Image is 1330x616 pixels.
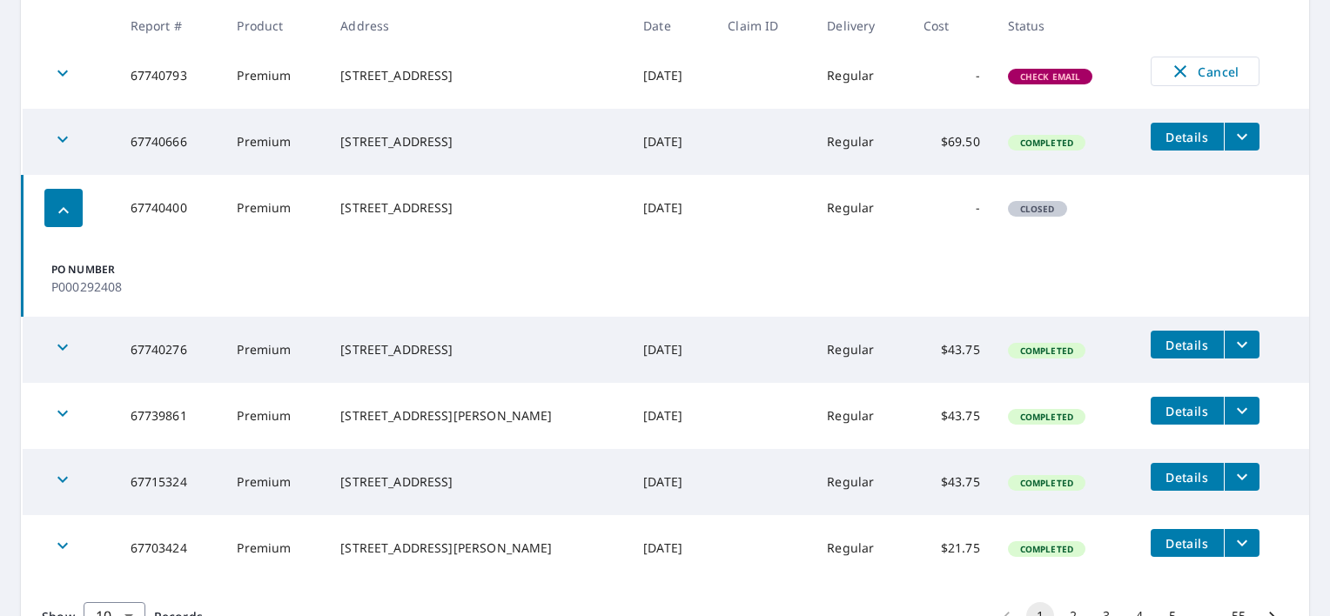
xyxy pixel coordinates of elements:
[223,175,326,241] td: Premium
[1161,535,1213,552] span: Details
[1161,403,1213,419] span: Details
[1169,61,1241,82] span: Cancel
[223,109,326,175] td: Premium
[1010,477,1084,489] span: Completed
[1010,70,1092,83] span: Check Email
[1224,529,1259,557] button: filesDropdownBtn-67703424
[340,407,615,425] div: [STREET_ADDRESS][PERSON_NAME]
[340,199,615,217] div: [STREET_ADDRESS]
[340,67,615,84] div: [STREET_ADDRESS]
[629,383,714,449] td: [DATE]
[340,539,615,557] div: [STREET_ADDRESS][PERSON_NAME]
[813,175,909,241] td: Regular
[910,175,994,241] td: -
[223,515,326,581] td: Premium
[1010,543,1084,555] span: Completed
[1224,463,1259,491] button: filesDropdownBtn-67715324
[813,383,909,449] td: Regular
[813,317,909,383] td: Regular
[51,262,149,278] p: PO Number
[340,341,615,358] div: [STREET_ADDRESS]
[1161,337,1213,353] span: Details
[117,109,224,175] td: 67740666
[340,473,615,491] div: [STREET_ADDRESS]
[117,383,224,449] td: 67739861
[629,175,714,241] td: [DATE]
[1151,463,1224,491] button: detailsBtn-67715324
[813,515,909,581] td: Regular
[1151,123,1224,151] button: detailsBtn-67740666
[1151,529,1224,557] button: detailsBtn-67703424
[117,317,224,383] td: 67740276
[117,43,224,109] td: 67740793
[1010,203,1065,215] span: Closed
[629,109,714,175] td: [DATE]
[813,449,909,515] td: Regular
[1151,57,1259,86] button: Cancel
[1161,469,1213,485] span: Details
[629,515,714,581] td: [DATE]
[1151,331,1224,358] button: detailsBtn-67740276
[1224,331,1259,358] button: filesDropdownBtn-67740276
[910,515,994,581] td: $21.75
[340,133,615,151] div: [STREET_ADDRESS]
[223,317,326,383] td: Premium
[1010,411,1084,423] span: Completed
[1010,345,1084,357] span: Completed
[629,317,714,383] td: [DATE]
[223,449,326,515] td: Premium
[629,449,714,515] td: [DATE]
[1224,123,1259,151] button: filesDropdownBtn-67740666
[910,43,994,109] td: -
[117,175,224,241] td: 67740400
[813,43,909,109] td: Regular
[813,109,909,175] td: Regular
[629,43,714,109] td: [DATE]
[910,449,994,515] td: $43.75
[910,109,994,175] td: $69.50
[1010,137,1084,149] span: Completed
[51,278,149,296] p: P000292408
[117,515,224,581] td: 67703424
[117,449,224,515] td: 67715324
[910,317,994,383] td: $43.75
[1151,397,1224,425] button: detailsBtn-67739861
[910,383,994,449] td: $43.75
[223,383,326,449] td: Premium
[223,43,326,109] td: Premium
[1161,129,1213,145] span: Details
[1224,397,1259,425] button: filesDropdownBtn-67739861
